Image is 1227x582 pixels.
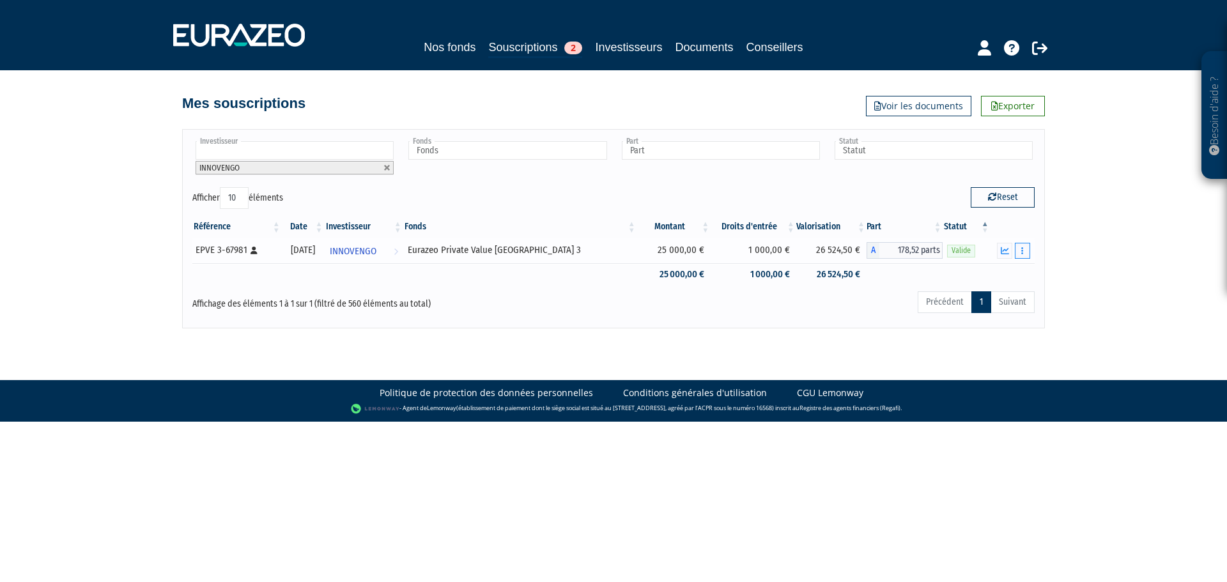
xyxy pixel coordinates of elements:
th: Part: activer pour trier la colonne par ordre croissant [867,216,943,238]
a: INNOVENGO [325,238,403,263]
a: Documents [675,38,734,56]
a: Souscriptions2 [488,38,582,58]
a: Voir les documents [866,96,971,116]
i: Voir l'investisseur [394,240,398,263]
div: [DATE] [286,243,320,257]
a: 1 [971,291,991,313]
label: Afficher éléments [192,187,283,209]
p: Besoin d'aide ? [1207,58,1222,173]
a: Registre des agents financiers (Regafi) [799,404,900,412]
a: Conseillers [746,38,803,56]
span: 2 [564,42,582,54]
h4: Mes souscriptions [182,96,305,111]
th: Valorisation: activer pour trier la colonne par ordre croissant [796,216,867,238]
th: Référence : activer pour trier la colonne par ordre croissant [192,216,282,238]
td: 1 000,00 € [711,238,796,263]
a: Lemonway [427,404,456,412]
td: 25 000,00 € [637,263,711,286]
img: 1732889491-logotype_eurazeo_blanc_rvb.png [173,24,305,47]
th: Montant: activer pour trier la colonne par ordre croissant [637,216,711,238]
td: 26 524,50 € [796,263,867,286]
div: Affichage des éléments 1 à 1 sur 1 (filtré de 560 éléments au total) [192,290,532,310]
td: 25 000,00 € [637,238,711,263]
a: Politique de protection des données personnelles [380,387,593,399]
div: Eurazeo Private Value [GEOGRAPHIC_DATA] 3 [408,243,633,257]
img: logo-lemonway.png [351,402,400,415]
div: A - Eurazeo Private Value Europe 3 [867,242,943,259]
div: - Agent de (établissement de paiement dont le siège social est situé au [STREET_ADDRESS], agréé p... [13,402,1214,415]
button: Reset [971,187,1035,208]
th: Date: activer pour trier la colonne par ordre croissant [282,216,325,238]
th: Droits d'entrée: activer pour trier la colonne par ordre croissant [711,216,796,238]
th: Investisseur: activer pour trier la colonne par ordre croissant [325,216,403,238]
td: 26 524,50 € [796,238,867,263]
select: Afficheréléments [220,187,249,209]
a: Conditions générales d'utilisation [623,387,767,399]
span: INNOVENGO [330,240,376,263]
span: INNOVENGO [199,163,240,172]
span: Valide [947,245,975,257]
a: Nos fonds [424,38,475,56]
span: 178,52 parts [879,242,943,259]
th: Statut : activer pour trier la colonne par ordre d&eacute;croissant [943,216,990,238]
th: Fonds: activer pour trier la colonne par ordre croissant [403,216,637,238]
i: [Français] Personne physique [251,247,258,254]
a: CGU Lemonway [797,387,863,399]
div: EPVE 3-67981 [196,243,277,257]
td: 1 000,00 € [711,263,796,286]
span: A [867,242,879,259]
a: Investisseurs [595,38,662,56]
a: Exporter [981,96,1045,116]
